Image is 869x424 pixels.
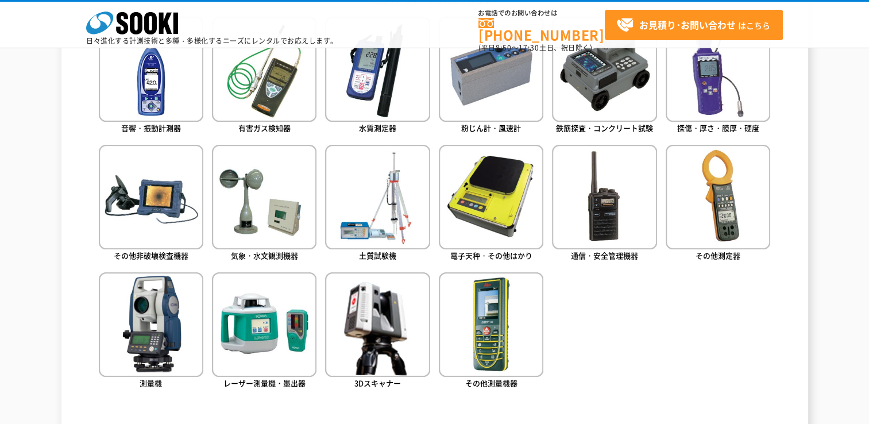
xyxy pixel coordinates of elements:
img: 鉄筋探査・コンクリート試験 [552,17,656,121]
a: お見積り･お問い合わせはこちら [605,10,783,40]
img: その他測定器 [666,145,770,249]
span: 電子天秤・その他はかり [450,250,532,261]
img: 探傷・厚さ・膜厚・硬度 [666,17,770,121]
span: その他非破壊検査機器 [114,250,188,261]
a: 気象・水文観測機器 [212,145,316,264]
span: 鉄筋探査・コンクリート試験 [556,122,653,133]
span: 測量機 [140,377,162,388]
a: 粉じん計・風速計 [439,17,543,136]
span: 有害ガス検知器 [238,122,291,133]
img: 粉じん計・風速計 [439,17,543,121]
span: 気象・水文観測機器 [231,250,298,261]
strong: お見積り･お問い合わせ [639,18,736,32]
a: 測量機 [99,272,203,391]
span: はこちら [616,17,770,34]
a: 有害ガス検知器 [212,17,316,136]
a: その他測量機器 [439,272,543,391]
a: 土質試験機 [325,145,430,264]
span: お電話でのお問い合わせは [478,10,605,17]
a: 鉄筋探査・コンクリート試験 [552,17,656,136]
span: (平日 ～ 土日、祝日除く) [478,43,592,53]
span: 17:30 [519,43,539,53]
img: 電子天秤・その他はかり [439,145,543,249]
a: 水質測定器 [325,17,430,136]
span: 粉じん計・風速計 [461,122,521,133]
img: その他測量機器 [439,272,543,377]
a: 音響・振動計測器 [99,17,203,136]
img: 3Dスキャナー [325,272,430,377]
img: 測量機 [99,272,203,377]
a: 通信・安全管理機器 [552,145,656,264]
img: 通信・安全管理機器 [552,145,656,249]
span: 3Dスキャナー [354,377,401,388]
span: 音響・振動計測器 [121,122,181,133]
a: 3Dスキャナー [325,272,430,391]
a: その他測定器 [666,145,770,264]
img: 有害ガス検知器 [212,17,316,121]
span: 土質試験機 [359,250,396,261]
span: 探傷・厚さ・膜厚・硬度 [677,122,759,133]
span: 通信・安全管理機器 [571,250,638,261]
span: その他測定器 [696,250,740,261]
img: 音響・振動計測器 [99,17,203,121]
a: レーザー測量機・墨出器 [212,272,316,391]
img: レーザー測量機・墨出器 [212,272,316,377]
a: [PHONE_NUMBER] [478,18,605,41]
a: 電子天秤・その他はかり [439,145,543,264]
span: その他測量機器 [465,377,517,388]
span: レーザー測量機・墨出器 [223,377,306,388]
span: 8:50 [496,43,512,53]
a: その他非破壊検査機器 [99,145,203,264]
span: 水質測定器 [359,122,396,133]
img: 水質測定器 [325,17,430,121]
img: その他非破壊検査機器 [99,145,203,249]
img: 土質試験機 [325,145,430,249]
a: 探傷・厚さ・膜厚・硬度 [666,17,770,136]
p: 日々進化する計測技術と多種・多様化するニーズにレンタルでお応えします。 [86,37,338,44]
img: 気象・水文観測機器 [212,145,316,249]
